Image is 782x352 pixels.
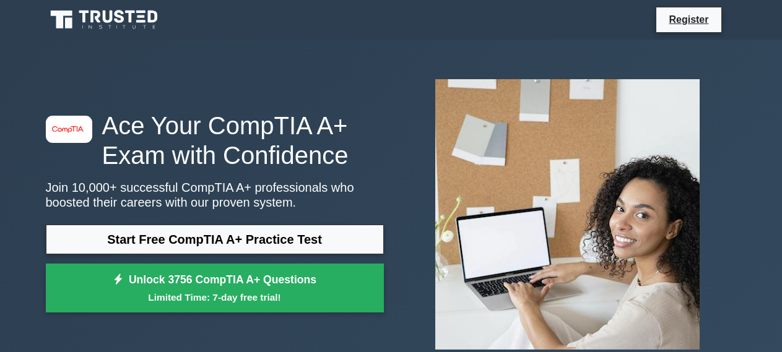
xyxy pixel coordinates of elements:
h1: Ace Your CompTIA A+ Exam with Confidence [46,111,384,170]
small: Limited Time: 7-day free trial! [61,290,368,304]
a: Unlock 3756 CompTIA A+ QuestionsLimited Time: 7-day free trial! [46,264,384,313]
p: Join 10,000+ successful CompTIA A+ professionals who boosted their careers with our proven system. [46,180,384,210]
a: Start Free CompTIA A+ Practice Test [46,225,384,254]
a: Register [661,12,716,27]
